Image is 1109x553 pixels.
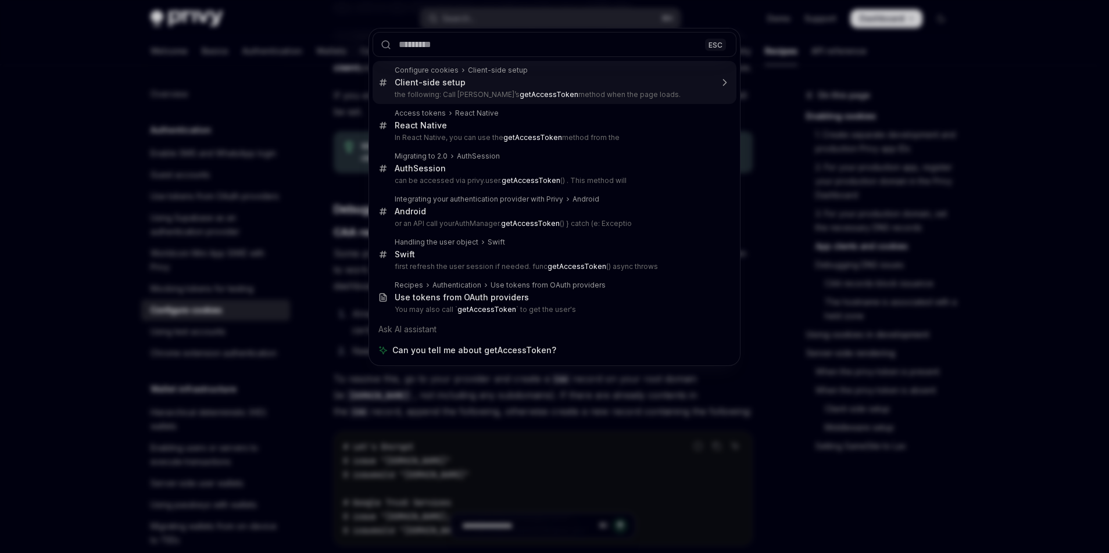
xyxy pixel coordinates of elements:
[395,66,459,75] div: Configure cookies
[395,163,446,174] div: AuthSession
[392,344,556,356] span: Can you tell me about getAccessToken?
[573,195,599,204] div: Android
[395,77,466,88] div: Client-side setup
[373,319,736,340] div: Ask AI assistant
[395,195,563,204] div: Integrating your authentication provider with Privy
[520,90,578,99] b: getAccessToken
[395,133,712,142] p: In React Native, you can use the method from the
[457,152,500,161] div: AuthSession
[395,249,415,260] div: Swift
[705,38,726,51] div: ESC
[455,109,499,118] div: React Native
[457,305,516,314] b: getAccessToken
[491,281,606,290] div: Use tokens from OAuth providers
[395,281,423,290] div: Recipes
[502,176,560,185] b: getAccessToken
[395,292,529,303] div: Use tokens from OAuth providers
[468,66,528,75] div: Client-side setup
[395,109,446,118] div: Access tokens
[395,262,712,271] p: first refresh the user session if needed. func () async throws
[395,120,447,131] div: React Native
[395,206,426,217] div: Android
[395,219,712,228] p: or an API call yourAuthManager. () } catch (e: Exceptio
[395,305,712,314] p: You may also call ` ` to get the user's
[395,90,712,99] p: the following: Call [PERSON_NAME]’s method when the page loads.
[488,238,505,247] div: Swift
[395,238,478,247] div: Handling the user object
[501,219,560,228] b: getAccessToken
[395,152,448,161] div: Migrating to 2.0
[503,133,562,142] b: getAccessToken
[548,262,606,271] b: getAccessToken
[432,281,481,290] div: Authentication
[395,176,712,185] p: can be accessed via privy.user. () . This method will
